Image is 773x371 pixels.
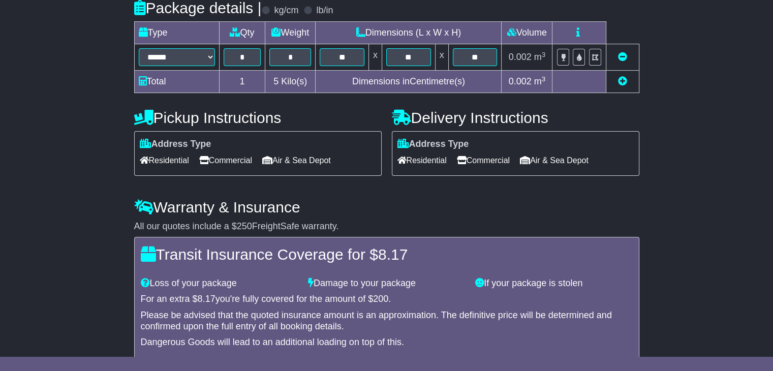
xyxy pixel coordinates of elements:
[316,22,502,44] td: Dimensions (L x W x H)
[509,52,532,62] span: 0.002
[237,221,252,231] span: 250
[134,221,639,232] div: All our quotes include a $ FreightSafe warranty.
[134,109,382,126] h4: Pickup Instructions
[134,22,219,44] td: Type
[219,22,265,44] td: Qty
[435,44,448,71] td: x
[265,22,316,44] td: Weight
[534,52,546,62] span: m
[373,294,388,304] span: 200
[141,246,633,263] h4: Transit Insurance Coverage for $
[618,52,627,62] a: Remove this item
[262,152,331,168] span: Air & Sea Depot
[141,294,633,305] div: For an extra $ you're fully covered for the amount of $ .
[457,152,510,168] span: Commercial
[509,76,532,86] span: 0.002
[134,71,219,93] td: Total
[140,152,189,168] span: Residential
[316,5,333,16] label: lb/in
[542,51,546,58] sup: 3
[397,152,447,168] span: Residential
[219,71,265,93] td: 1
[265,71,316,93] td: Kilo(s)
[303,278,470,289] div: Damage to your package
[520,152,589,168] span: Air & Sea Depot
[378,246,408,263] span: 8.17
[273,76,279,86] span: 5
[534,76,546,86] span: m
[134,199,639,215] h4: Warranty & Insurance
[136,278,303,289] div: Loss of your package
[140,139,211,150] label: Address Type
[198,294,215,304] span: 8.17
[141,337,633,348] div: Dangerous Goods will lead to an additional loading on top of this.
[618,76,627,86] a: Add new item
[141,310,633,332] div: Please be advised that the quoted insurance amount is an approximation. The definitive price will...
[392,109,639,126] h4: Delivery Instructions
[368,44,382,71] td: x
[470,278,637,289] div: If your package is stolen
[199,152,252,168] span: Commercial
[502,22,552,44] td: Volume
[397,139,469,150] label: Address Type
[274,5,298,16] label: kg/cm
[316,71,502,93] td: Dimensions in Centimetre(s)
[542,75,546,83] sup: 3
